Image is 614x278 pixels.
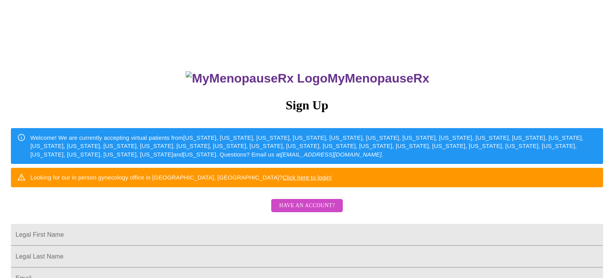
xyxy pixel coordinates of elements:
[30,170,332,185] div: Looking for our in person gynecology office in [GEOGRAPHIC_DATA], [GEOGRAPHIC_DATA]?
[30,130,597,162] div: Welcome! We are currently accepting virtual patients from [US_STATE], [US_STATE], [US_STATE], [US...
[11,98,603,113] h3: Sign Up
[281,151,382,158] em: [EMAIL_ADDRESS][DOMAIN_NAME]
[12,71,603,86] h3: MyMenopauseRx
[271,199,342,213] button: Have an account?
[279,201,335,211] span: Have an account?
[269,207,344,214] a: Have an account?
[282,174,332,181] a: Click here to login!
[186,71,327,86] img: MyMenopauseRx Logo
